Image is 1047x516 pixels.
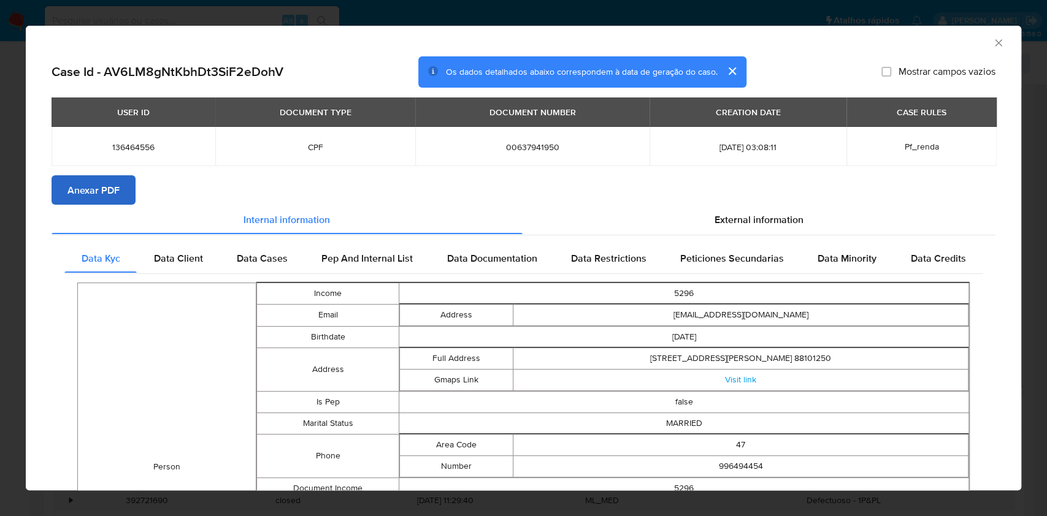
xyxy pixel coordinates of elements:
[399,412,969,434] td: MARRIED
[256,477,399,499] td: Document Income
[889,102,954,123] div: CASE RULES
[154,251,203,265] span: Data Client
[717,56,746,86] button: cerrar
[52,64,283,80] h2: Case Id - AV6LM8gNtKbhDt3SiF2eDohV
[725,373,756,385] a: Visit link
[256,326,399,347] td: Birthdate
[708,102,788,123] div: CREATION DATE
[400,434,513,455] td: Area Code
[818,251,876,265] span: Data Minority
[571,251,646,265] span: Data Restrictions
[256,391,399,412] td: Is Pep
[400,347,513,369] td: Full Address
[992,37,1003,48] button: Fechar a janela
[430,142,634,153] span: 00637941950
[26,26,1021,490] div: closure-recommendation-modal
[256,412,399,434] td: Marital Status
[52,205,995,234] div: Detailed info
[881,67,891,77] input: Mostrar campos vazios
[237,251,288,265] span: Data Cases
[399,477,969,499] td: 5296
[256,434,399,477] td: Phone
[910,251,965,265] span: Data Credits
[256,347,399,391] td: Address
[399,391,969,412] td: false
[244,212,330,226] span: Internal information
[399,283,969,304] td: 5296
[82,251,120,265] span: Data Kyc
[64,243,983,273] div: Detailed internal info
[110,102,157,123] div: USER ID
[67,176,120,203] span: Anexar PDF
[513,347,968,369] td: [STREET_ADDRESS][PERSON_NAME] 88101250
[899,66,995,78] span: Mostrar campos vazios
[446,66,717,78] span: Os dados detalhados abaixo correspondem à data de geração do caso.
[447,251,537,265] span: Data Documentation
[400,304,513,325] td: Address
[513,455,968,477] td: 996494454
[256,304,399,326] td: Email
[321,251,413,265] span: Pep And Internal List
[400,369,513,390] td: Gmaps Link
[904,140,938,153] span: Pf_renda
[664,142,832,153] span: [DATE] 03:08:11
[513,434,968,455] td: 47
[230,142,401,153] span: CPF
[66,142,201,153] span: 136464556
[256,283,399,304] td: Income
[272,102,359,123] div: DOCUMENT TYPE
[513,304,968,325] td: [EMAIL_ADDRESS][DOMAIN_NAME]
[481,102,583,123] div: DOCUMENT NUMBER
[680,251,784,265] span: Peticiones Secundarias
[52,175,136,205] button: Anexar PDF
[399,326,969,347] td: [DATE]
[715,212,803,226] span: External information
[400,455,513,477] td: Number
